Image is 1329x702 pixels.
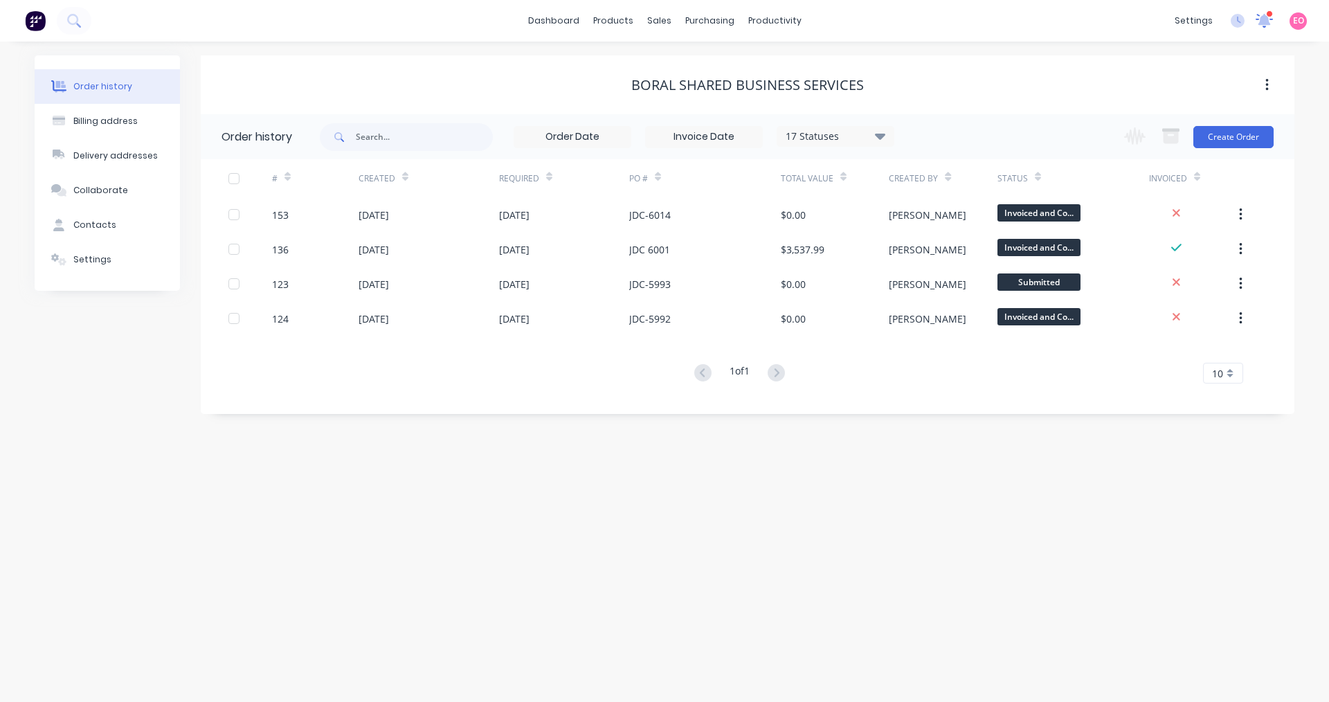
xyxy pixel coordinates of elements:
div: 17 Statuses [777,129,894,144]
div: Order history [73,80,132,93]
div: PO # [629,159,781,197]
div: [DATE] [359,208,389,222]
div: Created By [889,172,938,185]
button: Create Order [1193,126,1274,148]
div: JDC 6001 [629,242,670,257]
div: [PERSON_NAME] [889,277,966,291]
div: Order history [221,129,292,145]
button: Billing address [35,104,180,138]
div: # [272,159,359,197]
span: EO [1293,15,1304,27]
div: purchasing [678,10,741,31]
div: $0.00 [781,208,806,222]
span: Invoiced and Co... [997,308,1081,325]
button: Order history [35,69,180,104]
div: Total Value [781,159,889,197]
span: Submitted [997,273,1081,291]
div: sales [640,10,678,31]
div: 123 [272,277,289,291]
div: [PERSON_NAME] [889,312,966,326]
div: 136 [272,242,289,257]
div: Boral Shared Business Services [631,77,864,93]
div: [DATE] [499,312,530,326]
button: Delivery addresses [35,138,180,173]
div: Required [499,159,629,197]
div: 1 of 1 [730,363,750,384]
button: Contacts [35,208,180,242]
span: Invoiced and Co... [997,204,1081,222]
div: Contacts [73,219,116,231]
div: Required [499,172,539,185]
div: productivity [741,10,808,31]
div: # [272,172,278,185]
button: Settings [35,242,180,277]
div: 153 [272,208,289,222]
div: $3,537.99 [781,242,824,257]
div: Created [359,172,395,185]
button: Collaborate [35,173,180,208]
a: dashboard [521,10,586,31]
div: Settings [73,253,111,266]
div: $0.00 [781,312,806,326]
div: Created By [889,159,997,197]
span: Invoiced and Co... [997,239,1081,256]
div: JDC-6014 [629,208,671,222]
div: [DATE] [499,277,530,291]
div: 124 [272,312,289,326]
input: Order Date [514,127,631,147]
input: Search... [356,123,493,151]
div: JDC-5992 [629,312,671,326]
div: Billing address [73,115,138,127]
div: [DATE] [359,312,389,326]
div: Delivery addresses [73,150,158,162]
div: JDC-5993 [629,277,671,291]
input: Invoice Date [646,127,762,147]
div: Created [359,159,499,197]
div: [PERSON_NAME] [889,242,966,257]
div: [DATE] [359,277,389,291]
div: $0.00 [781,277,806,291]
div: settings [1168,10,1220,31]
div: Status [997,159,1149,197]
div: PO # [629,172,648,185]
div: [DATE] [359,242,389,257]
div: Status [997,172,1028,185]
div: [DATE] [499,242,530,257]
span: 10 [1212,366,1223,381]
div: Total Value [781,172,833,185]
img: Factory [25,10,46,31]
div: Invoiced [1149,172,1187,185]
div: Invoiced [1149,159,1236,197]
div: products [586,10,640,31]
div: Collaborate [73,184,128,197]
div: [DATE] [499,208,530,222]
div: [PERSON_NAME] [889,208,966,222]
